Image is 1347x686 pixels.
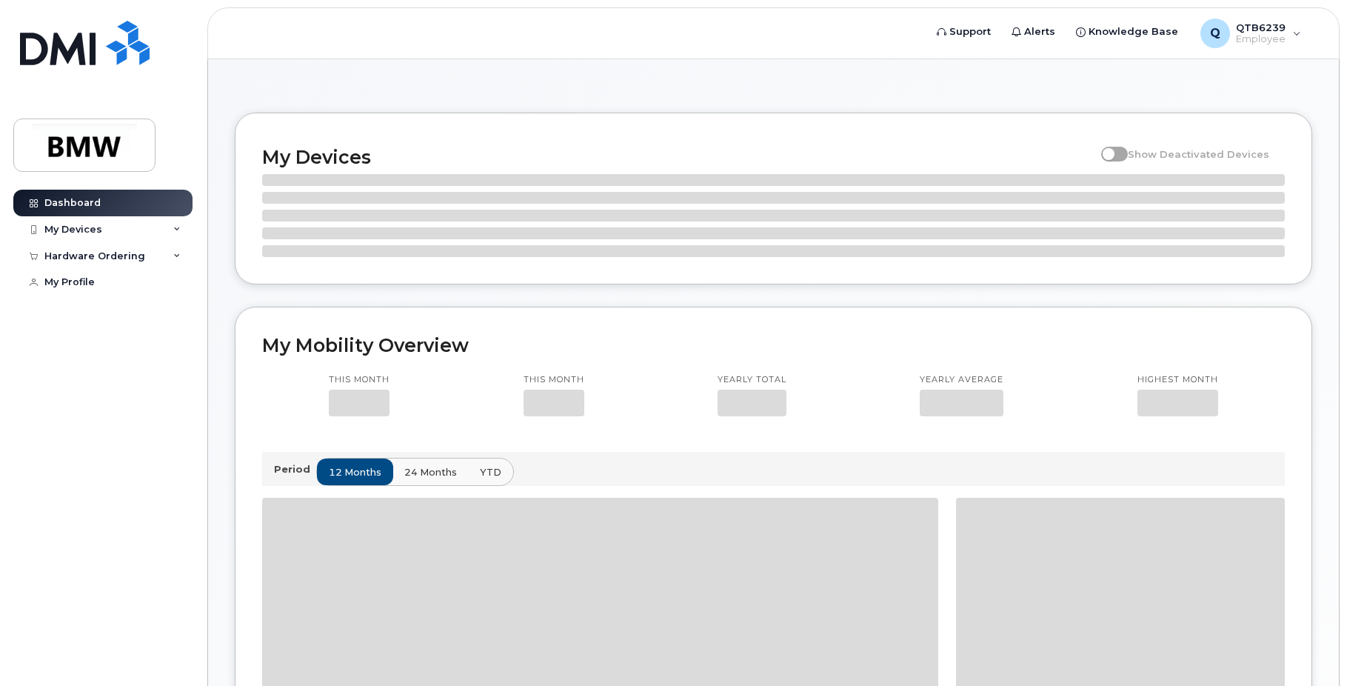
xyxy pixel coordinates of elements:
p: This month [329,374,390,386]
span: Show Deactivated Devices [1128,148,1269,160]
p: Highest month [1137,374,1218,386]
span: YTD [480,465,501,479]
p: This month [524,374,584,386]
input: Show Deactivated Devices [1101,140,1113,152]
span: 24 months [404,465,457,479]
h2: My Mobility Overview [262,334,1285,356]
p: Period [274,462,316,476]
p: Yearly total [718,374,786,386]
p: Yearly average [920,374,1003,386]
h2: My Devices [262,146,1094,168]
